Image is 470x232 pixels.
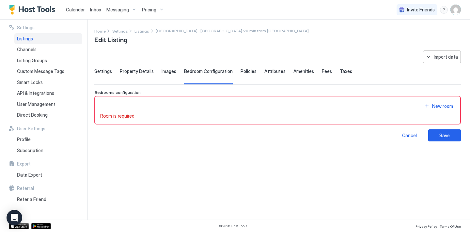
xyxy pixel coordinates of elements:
span: User Settings [17,126,45,132]
a: Inbox [90,6,101,13]
a: Listings [14,33,82,44]
span: Channels [17,47,37,52]
span: Messaging [106,7,129,13]
span: Listings [17,36,33,42]
span: API & Integrations [17,90,54,96]
span: Property Details [120,68,154,74]
a: Privacy Policy [415,223,437,229]
a: Host Tools Logo [9,5,58,15]
span: Pricing [142,7,156,13]
span: Calendar [66,7,85,12]
span: Custom Message Tags [17,68,64,74]
span: Bedrooms configuration [95,90,141,95]
span: Listings [134,29,149,34]
div: New room [432,103,453,109]
span: Images [162,68,176,74]
div: Breadcrumb [134,27,149,34]
span: Subscription [17,148,43,153]
a: Listing Groups [14,55,82,66]
div: menu [440,6,448,14]
button: Import data [423,51,461,63]
span: © 2025 Host Tools [219,224,247,228]
a: Custom Message Tags [14,66,82,77]
div: Open Intercom Messenger [7,210,22,225]
span: Settings [17,25,35,31]
a: User Management [14,99,82,110]
span: Fees [322,68,332,74]
span: Privacy Policy [415,225,437,228]
a: Data Export [14,169,82,181]
span: Home [94,29,106,34]
a: Direct Booking [14,109,82,121]
div: User profile [450,5,461,15]
span: Inbox [90,7,101,12]
span: Listing Groups [17,58,47,64]
span: User Management [17,101,55,107]
span: Referral [17,185,34,191]
a: Profile [14,134,82,145]
button: Save [428,129,461,141]
span: Attributes [264,68,286,74]
span: Policies [241,68,257,74]
a: Google Play Store [31,223,51,229]
span: Bedroom Configuration [184,68,233,74]
a: Refer a Friend [14,194,82,205]
a: Settings [112,27,128,34]
a: Terms Of Use [440,223,461,229]
span: Direct Booking [17,112,48,118]
button: Cancel [393,129,426,141]
div: Save [439,132,450,139]
a: Home [94,27,106,34]
a: Smart Locks [14,77,82,88]
span: Settings [94,68,112,74]
span: Terms Of Use [440,225,461,228]
div: Breadcrumb [94,27,106,34]
span: Edit Listing [94,34,127,44]
span: Taxes [340,68,352,74]
a: Listings [134,27,149,34]
div: Breadcrumb [112,27,128,34]
span: Settings [112,29,128,34]
span: Smart Locks [17,80,43,85]
span: Amenities [293,68,314,74]
span: Profile [17,137,31,142]
span: Refer a Friend [17,196,46,202]
a: API & Integrations [14,88,82,99]
a: Subscription [14,145,82,156]
span: Breadcrumb [156,28,309,33]
span: Room is required [100,113,134,119]
button: New room [422,102,455,110]
span: Invite Friends [407,7,435,13]
div: Import data [434,53,458,60]
a: Channels [14,44,82,55]
a: App Store [9,223,29,229]
span: Data Export [17,172,42,178]
div: Cancel [402,132,417,139]
span: Export [17,161,31,167]
a: Calendar [66,6,85,13]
